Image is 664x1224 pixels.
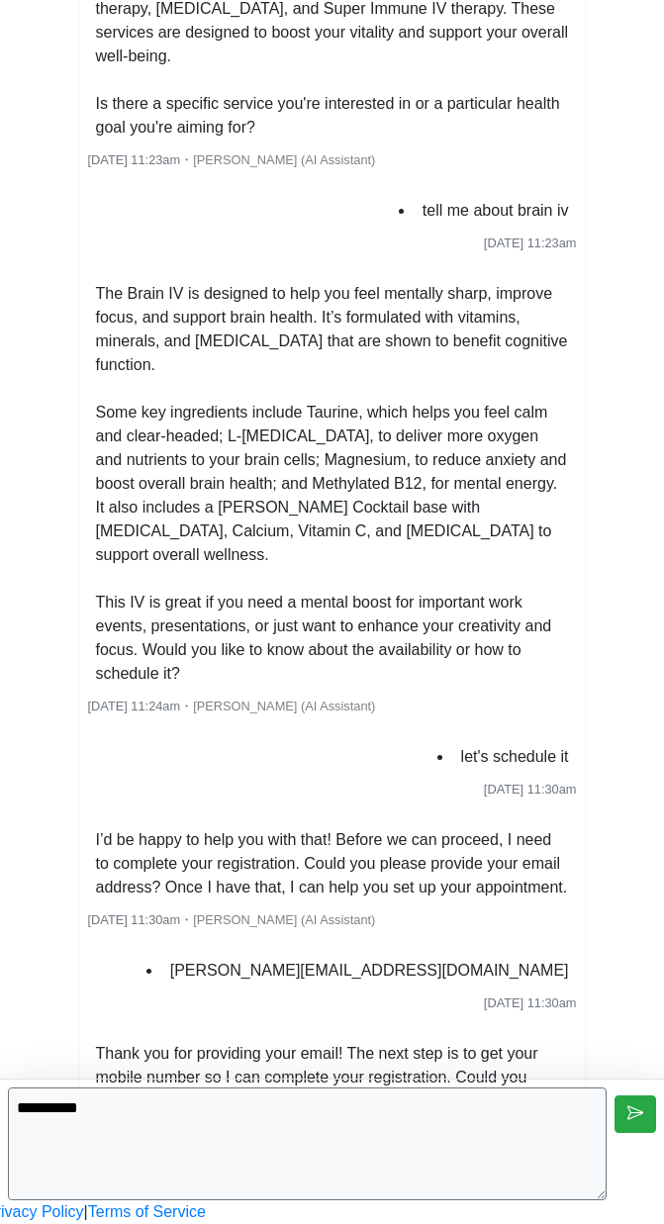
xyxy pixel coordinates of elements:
[88,152,181,167] span: [DATE] 11:23am
[162,955,577,987] li: [PERSON_NAME][EMAIL_ADDRESS][DOMAIN_NAME]
[193,912,375,927] span: [PERSON_NAME] (AI Assistant)
[484,782,577,797] span: [DATE] 11:30am
[193,152,375,167] span: [PERSON_NAME] (AI Assistant)
[88,699,181,713] span: [DATE] 11:24am
[88,152,376,167] small: ・
[88,699,376,713] small: ・
[193,699,375,713] span: [PERSON_NAME] (AI Assistant)
[453,741,577,773] li: let's schedule it
[88,912,376,927] small: ・
[88,278,577,690] li: The Brain IV is designed to help you feel mentally sharp, improve focus, and support brain health...
[415,195,577,227] li: tell me about brain iv
[88,824,577,903] li: I’d be happy to help you with that! Before we can proceed, I need to complete your registration. ...
[484,995,577,1010] span: [DATE] 11:30am
[484,235,577,250] span: [DATE] 11:23am
[88,1038,577,1117] li: Thank you for providing your email! The next step is to get your mobile number so I can complete ...
[88,912,181,927] span: [DATE] 11:30am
